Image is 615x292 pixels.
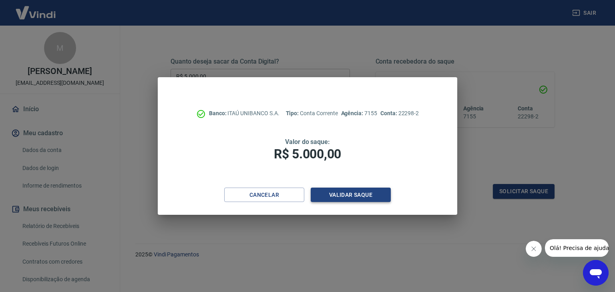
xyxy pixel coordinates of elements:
[209,110,228,116] span: Banco:
[285,138,330,146] span: Valor do saque:
[209,109,279,118] p: ITAÚ UNIBANCO S.A.
[224,188,304,202] button: Cancelar
[380,109,419,118] p: 22298-2
[311,188,391,202] button: Validar saque
[286,109,338,118] p: Conta Corrente
[583,260,609,286] iframe: Botão para abrir a janela de mensagens
[380,110,398,116] span: Conta:
[286,110,300,116] span: Tipo:
[341,110,365,116] span: Agência:
[545,239,609,257] iframe: Mensagem da empresa
[5,6,67,12] span: Olá! Precisa de ajuda?
[274,146,341,162] span: R$ 5.000,00
[526,241,542,257] iframe: Fechar mensagem
[341,109,377,118] p: 7155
